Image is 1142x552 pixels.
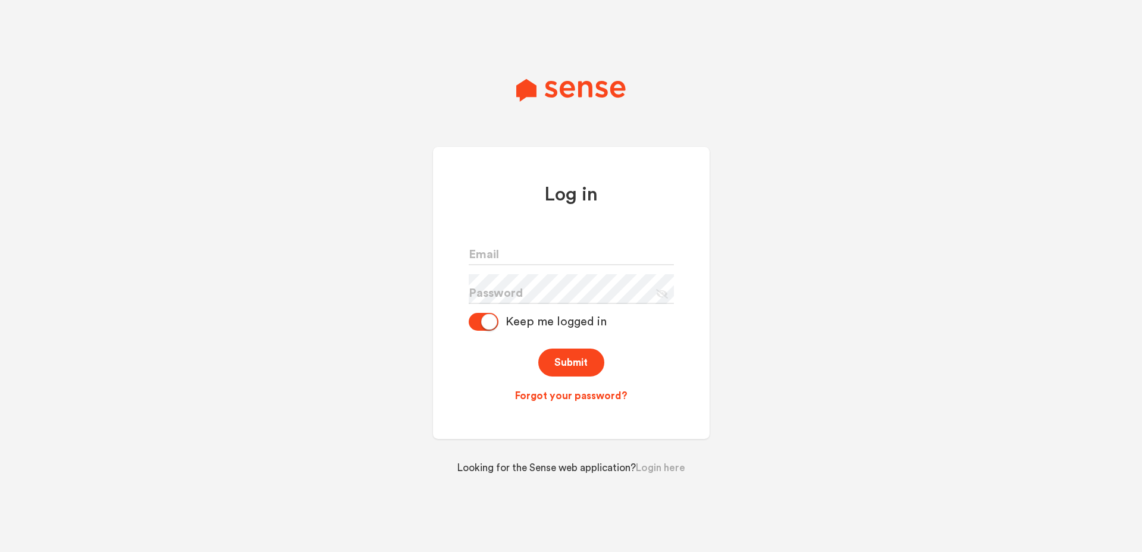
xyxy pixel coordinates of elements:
[469,183,674,207] h1: Log in
[498,315,607,329] div: Keep me logged in
[636,463,685,473] a: Login here
[469,389,674,403] a: Forgot your password?
[429,451,713,475] div: Looking for the Sense web application?
[516,79,625,101] img: Sense Logo
[538,349,604,377] button: Submit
